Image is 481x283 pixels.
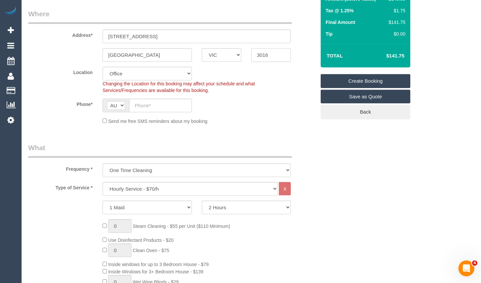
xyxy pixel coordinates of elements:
[108,262,209,267] span: Inside windows for up to 3 Bedroom House - $79
[321,90,410,104] a: Save as Quote
[108,119,207,124] span: Send me free SMS reminders about my booking
[23,30,98,39] label: Address*
[386,19,405,26] div: $141.75
[321,105,410,119] a: Back
[103,48,192,62] input: Suburb*
[326,7,354,14] label: Tax @ 1.25%
[327,53,343,58] strong: Total
[321,74,410,88] a: Create Booking
[23,182,98,191] label: Type of Service *
[4,7,17,16] img: Automaid Logo
[386,7,405,14] div: $1.75
[326,19,355,26] label: Final Amount
[23,67,98,76] label: Location
[458,260,474,276] iframe: Intercom live chat
[326,31,333,37] label: Tip
[133,248,169,253] span: Clean Oven - $75
[108,269,203,274] span: Inside Windows for 3+ Bedroom House - $139
[28,9,292,24] legend: Where
[28,143,292,158] legend: What
[386,31,405,37] div: $0.00
[251,48,291,62] input: Post Code*
[129,99,192,112] input: Phone*
[133,224,230,229] span: Steam Cleaning - $55 per Unit ($110 Minimum)
[23,99,98,108] label: Phone*
[472,260,477,266] span: 4
[23,163,98,172] label: Frequency *
[103,81,255,93] span: Changing the Location for this booking may affect your schedule and what Services/Frequencies are...
[366,53,404,59] h4: $141.75
[108,237,174,243] span: Use Disinfectant Products - $20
